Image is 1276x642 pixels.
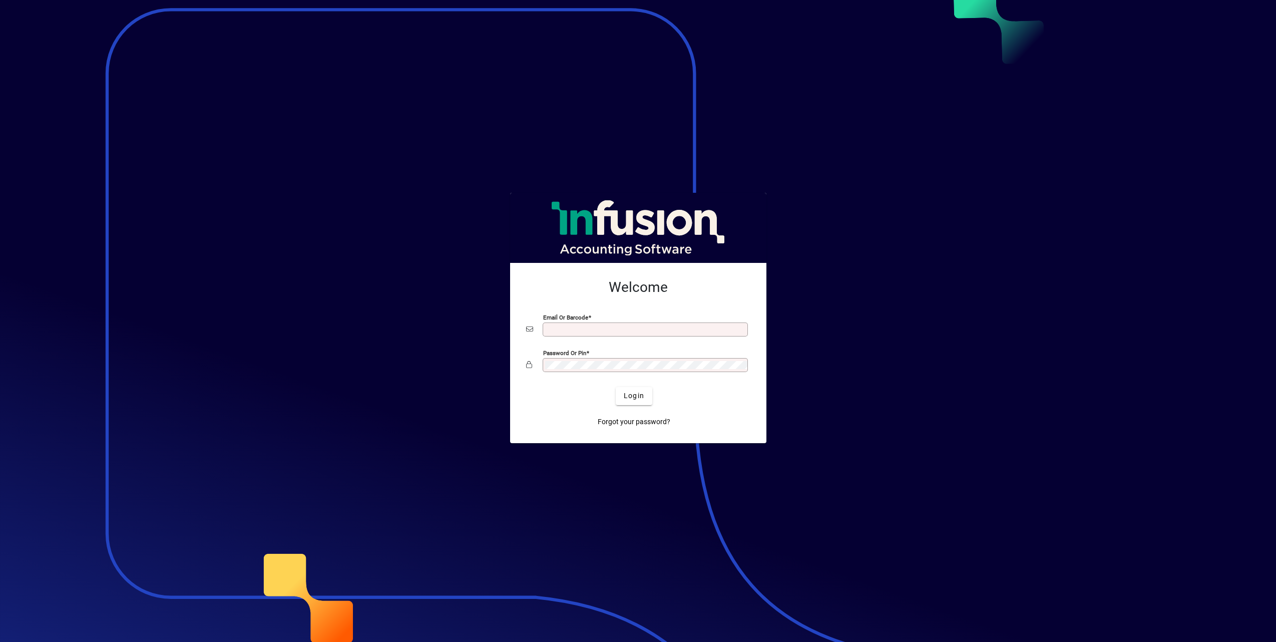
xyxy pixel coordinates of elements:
[526,279,750,296] h2: Welcome
[594,413,674,431] a: Forgot your password?
[624,391,644,401] span: Login
[543,349,586,356] mat-label: Password or Pin
[543,313,588,320] mat-label: Email or Barcode
[598,417,670,427] span: Forgot your password?
[616,387,652,405] button: Login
